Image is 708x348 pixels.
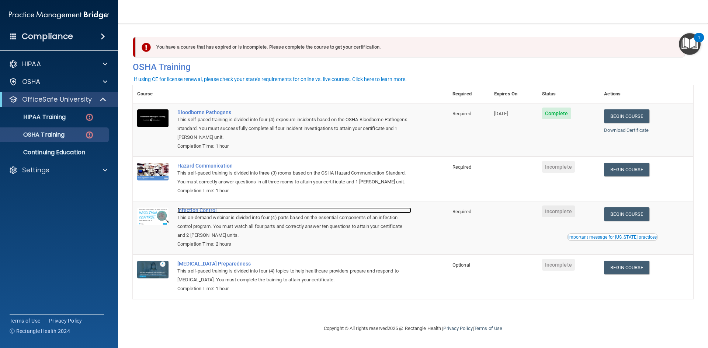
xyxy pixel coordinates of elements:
th: Required [448,85,490,103]
span: Required [452,164,471,170]
span: Incomplete [542,259,575,271]
a: Download Certificate [604,127,649,133]
div: Completion Time: 1 hour [177,142,411,151]
th: Status [538,85,600,103]
img: PMB logo [9,8,109,22]
span: Required [452,209,471,214]
span: Incomplete [542,161,575,173]
span: Ⓒ Rectangle Health 2024 [10,327,70,335]
th: Course [133,85,173,103]
div: This on-demand webinar is divided into four (4) parts based on the essential components of an inf... [177,213,411,240]
span: [DATE] [494,111,508,116]
a: Privacy Policy [49,317,82,324]
a: OSHA [9,77,107,86]
a: OfficeSafe University [9,95,107,104]
button: Open Resource Center, 1 new notification [679,33,701,55]
div: You have a course that has expired or is incomplete. Please complete the course to get your certi... [136,37,685,57]
div: This self-paced training is divided into four (4) topics to help healthcare providers prepare and... [177,267,411,284]
a: Terms of Use [10,317,40,324]
div: This self-paced training is divided into four (4) exposure incidents based on the OSHA Bloodborne... [177,115,411,142]
p: OSHA [22,77,41,86]
img: danger-circle.6113f641.png [85,130,94,140]
a: Begin Course [604,261,649,274]
iframe: Drift Widget Chat Controller [671,297,699,325]
button: Read this if you are a dental practitioner in the state of CA [567,233,658,241]
a: Bloodborne Pathogens [177,109,411,115]
a: Begin Course [604,163,649,176]
p: HIPAA Training [5,113,66,121]
div: If using CE for license renewal, please check your state's requirements for online vs. live cours... [134,77,407,82]
span: Incomplete [542,205,575,217]
span: Optional [452,262,470,268]
p: OfficeSafe University [22,95,92,104]
a: Hazard Communication [177,163,411,169]
h4: OSHA Training [133,62,693,72]
p: HIPAA [22,60,41,68]
div: Completion Time: 1 hour [177,186,411,195]
p: Continuing Education [5,149,105,156]
div: This self-paced training is divided into three (3) rooms based on the OSHA Hazard Communication S... [177,169,411,186]
div: Completion Time: 2 hours [177,240,411,249]
h4: Compliance [22,31,73,42]
a: Infection Control [177,207,411,213]
div: 1 [698,38,700,47]
p: OSHA Training [5,131,65,138]
div: Copyright © All rights reserved 2025 @ Rectangle Health | | [278,317,548,340]
img: danger-circle.6113f641.png [85,113,94,122]
span: Complete [542,108,571,119]
a: Begin Course [604,109,649,123]
a: HIPAA [9,60,107,68]
p: Settings [22,166,49,175]
th: Actions [600,85,693,103]
a: Terms of Use [474,326,502,331]
div: Completion Time: 1 hour [177,284,411,293]
a: Settings [9,166,107,175]
a: [MEDICAL_DATA] Preparedness [177,261,411,267]
th: Expires On [490,85,538,103]
a: Begin Course [604,207,649,221]
img: exclamation-circle-solid-danger.72ef9ffc.png [142,43,151,52]
span: Required [452,111,471,116]
a: Privacy Policy [443,326,472,331]
button: If using CE for license renewal, please check your state's requirements for online vs. live cours... [133,75,408,83]
div: Important message for [US_STATE] practices [568,235,657,239]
